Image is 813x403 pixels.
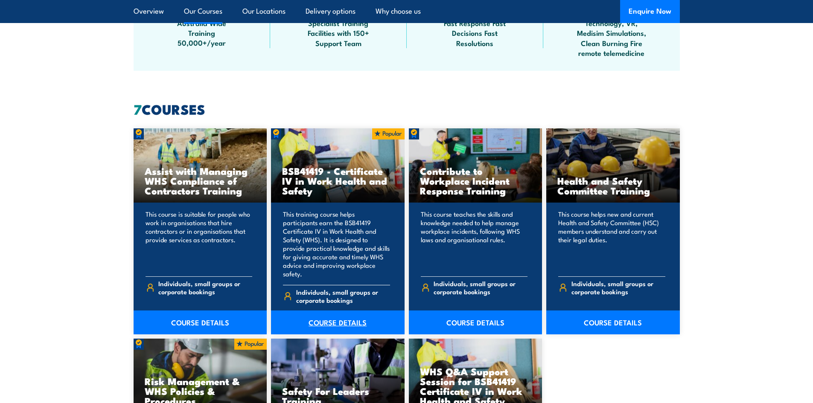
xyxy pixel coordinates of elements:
h3: Contribute to Workplace Incident Response Training [420,166,531,195]
h3: Assist with Managing WHS Compliance of Contractors Training [145,166,256,195]
strong: 7 [134,98,142,119]
a: COURSE DETAILS [134,310,267,334]
span: Fast Response Fast Decisions Fast Resolutions [437,18,513,48]
span: Individuals, small groups or corporate bookings [158,279,252,296]
h2: COURSES [134,103,680,115]
span: Individuals, small groups or corporate bookings [434,279,527,296]
p: This training course helps participants earn the BSB41419 Certificate IV in Work Health and Safet... [283,210,390,278]
span: Technology, VR, Medisim Simulations, Clean Burning Fire remote telemedicine [573,18,650,58]
span: Individuals, small groups or corporate bookings [571,279,665,296]
a: COURSE DETAILS [271,310,405,334]
h3: BSB41419 - Certificate IV in Work Health and Safety [282,166,393,195]
a: COURSE DETAILS [409,310,542,334]
h3: Health and Safety Committee Training [557,176,669,195]
p: This course helps new and current Health and Safety Committee (HSC) members understand and carry ... [558,210,665,270]
p: This course teaches the skills and knowledge needed to help manage workplace incidents, following... [421,210,528,270]
a: COURSE DETAILS [546,310,680,334]
p: This course is suitable for people who work in organisations that hire contractors or in organisa... [146,210,253,270]
span: Individuals, small groups or corporate bookings [296,288,390,304]
span: Australia Wide Training 50,000+/year [163,18,240,48]
span: Specialist Training Facilities with 150+ Support Team [300,18,377,48]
